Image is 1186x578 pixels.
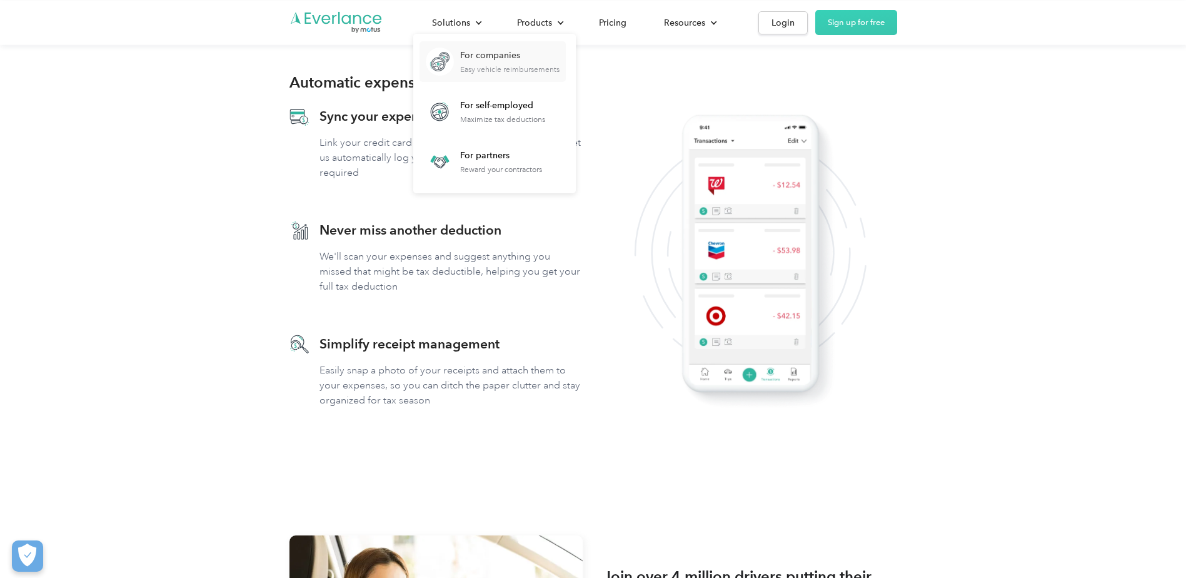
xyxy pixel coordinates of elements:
p: We'll scan your expenses and suggest anything you missed that might be tax deductible, helping yo... [319,249,583,294]
div: Products [505,12,574,34]
div: For partners [460,150,542,162]
a: Sign up for free [815,10,897,35]
div: Login [771,15,795,31]
div: Resources [651,12,727,34]
a: Go to homepage [289,11,383,34]
div: Easy vehicle reimbursements [460,65,560,74]
div: Products [517,15,552,31]
img: Everlance top expense tracking app [662,95,838,412]
button: Cookies Settings [12,540,43,572]
div: Solutions [432,15,470,31]
p: Link your credit card or bank account to Everlance, and let us automatically log your expenses—no... [319,135,583,180]
nav: Solutions [413,34,576,193]
h3: Simplify receipt management [319,335,583,353]
div: For self-employed [460,99,545,112]
h3: Automatic expense tracking [289,71,484,94]
div: Pricing [599,15,626,31]
div: Reward your contractors [460,165,542,174]
a: Pricing [586,12,639,34]
div: Solutions [420,12,492,34]
h3: Sync your expenses automatically [319,108,583,125]
a: For companiesEasy vehicle reimbursements [420,41,566,82]
a: Login [758,11,808,34]
div: Resources [664,15,705,31]
div: For companies [460,49,560,62]
h3: Never miss another deduction [319,221,583,239]
a: For self-employedMaximize tax deductions [420,91,551,132]
a: For partnersReward your contractors [420,141,548,182]
p: Easily snap a photo of your receipts and attach them to your expenses, so you can ditch the paper... [319,363,583,408]
div: Maximize tax deductions [460,115,545,124]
